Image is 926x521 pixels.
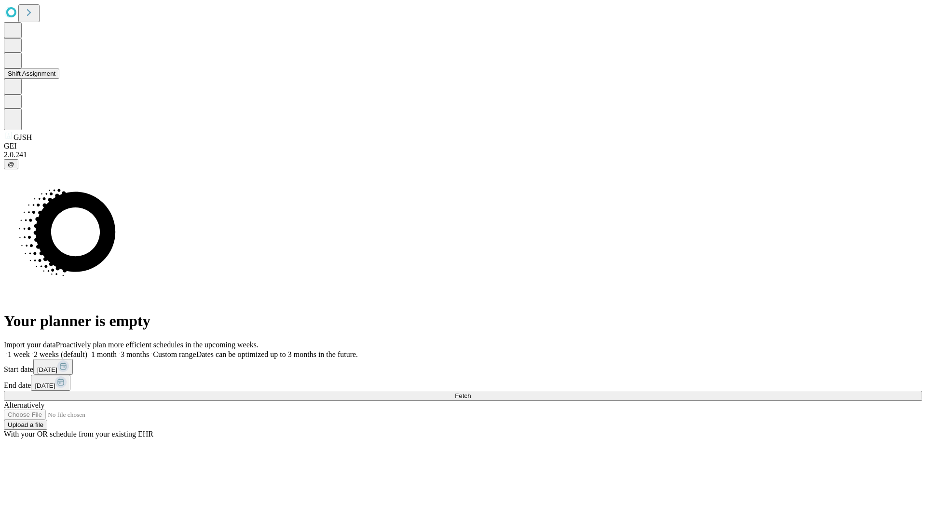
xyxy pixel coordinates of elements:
[4,420,47,430] button: Upload a file
[91,350,117,358] span: 1 month
[196,350,358,358] span: Dates can be optimized up to 3 months in the future.
[4,359,922,375] div: Start date
[4,401,44,409] span: Alternatively
[153,350,196,358] span: Custom range
[4,391,922,401] button: Fetch
[14,133,32,141] span: GJSH
[8,350,30,358] span: 1 week
[31,375,70,391] button: [DATE]
[4,430,153,438] span: With your OR schedule from your existing EHR
[4,341,56,349] span: Import your data
[4,159,18,169] button: @
[37,366,57,373] span: [DATE]
[56,341,259,349] span: Proactively plan more efficient schedules in the upcoming weeks.
[4,312,922,330] h1: Your planner is empty
[34,350,87,358] span: 2 weeks (default)
[4,375,922,391] div: End date
[455,392,471,399] span: Fetch
[8,161,14,168] span: @
[33,359,73,375] button: [DATE]
[4,142,922,151] div: GEI
[4,69,59,79] button: Shift Assignment
[121,350,149,358] span: 3 months
[35,382,55,389] span: [DATE]
[4,151,922,159] div: 2.0.241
